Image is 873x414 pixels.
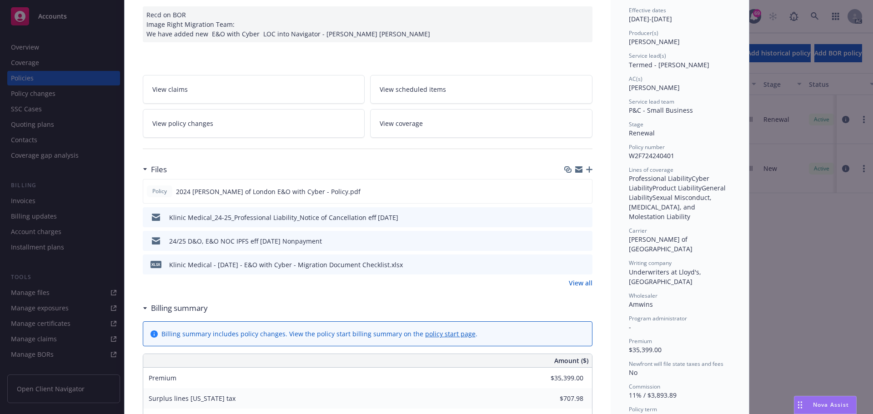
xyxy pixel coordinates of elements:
div: Klinic Medical_24-25_Professional Liability_Notice of Cancellation eff [DATE] [169,213,398,222]
input: 0.00 [530,392,589,405]
span: General Liability [629,184,727,202]
span: Amount ($) [554,356,588,365]
button: preview file [581,213,589,222]
input: 0.00 [530,371,589,385]
span: Amwins [629,300,653,309]
span: P&C - Small Business [629,106,693,115]
span: - [629,323,631,331]
span: Surplus lines [US_STATE] tax [149,394,236,403]
span: Wholesaler [629,292,657,299]
button: download file [566,213,573,222]
span: Service lead(s) [629,52,666,60]
button: preview file [580,187,588,196]
div: [DATE] - [DATE] [629,6,731,24]
span: Stage [629,120,643,128]
span: Nova Assist [813,401,849,409]
button: download file [566,260,573,269]
span: View coverage [380,119,423,128]
span: Service lead team [629,98,674,105]
span: Professional Liability [629,174,692,183]
h3: Billing summary [151,302,208,314]
a: View policy changes [143,109,365,138]
a: View coverage [370,109,592,138]
span: xlsx [151,261,161,268]
span: Premium [629,337,652,345]
span: Effective dates [629,6,666,14]
div: 24/25 D&O, E&O NOC IPFS eff [DATE] Nonpayment [169,236,322,246]
span: No [629,368,637,377]
span: AC(s) [629,75,642,83]
h3: Files [151,164,167,175]
a: View scheduled items [370,75,592,104]
span: View scheduled items [380,85,446,94]
a: View all [569,278,592,288]
span: Premium [149,374,176,382]
button: download file [566,236,573,246]
span: [PERSON_NAME] [629,83,680,92]
span: Carrier [629,227,647,234]
a: View claims [143,75,365,104]
span: Commission [629,383,660,390]
span: View policy changes [152,119,213,128]
div: Files [143,164,167,175]
span: [PERSON_NAME] [629,37,680,46]
div: Recd on BOR Image Right Migration Team: We have added new E&O with Cyber LOC into Navigator - [PE... [143,6,592,42]
span: Renewal [629,129,655,137]
span: Policy number [629,143,665,151]
div: Billing summary [143,302,208,314]
span: 2024 [PERSON_NAME] of London E&O with Cyber - Policy.pdf [176,187,361,196]
span: Policy [151,187,169,195]
span: $35,399.00 [629,345,662,354]
span: Lines of coverage [629,166,673,174]
div: Drag to move [794,396,806,414]
span: [PERSON_NAME] of [GEOGRAPHIC_DATA] [629,235,692,253]
span: Underwriters at Lloyd's, [GEOGRAPHIC_DATA] [629,268,703,286]
span: Policy term [629,405,657,413]
span: W2F724240401 [629,151,674,160]
span: Writing company [629,259,672,267]
span: Product Liability [652,184,702,192]
span: View claims [152,85,188,94]
div: Klinic Medical - [DATE] - E&O with Cyber - Migration Document Checklist.xlsx [169,260,403,269]
button: preview file [581,236,589,246]
div: Billing summary includes policy changes. View the policy start billing summary on the . [161,329,477,339]
span: Program administrator [629,314,687,322]
span: Newfront will file state taxes and fees [629,360,723,368]
button: Nova Assist [794,396,857,414]
span: Cyber Liability [629,174,711,192]
span: Sexual Misconduct, [MEDICAL_DATA], and Molestation Liability [629,193,713,221]
button: preview file [581,260,589,269]
span: 11% / $3,893.89 [629,391,677,399]
button: download file [566,187,573,196]
span: Producer(s) [629,29,658,37]
span: Termed - [PERSON_NAME] [629,60,709,69]
a: policy start page [425,329,476,338]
